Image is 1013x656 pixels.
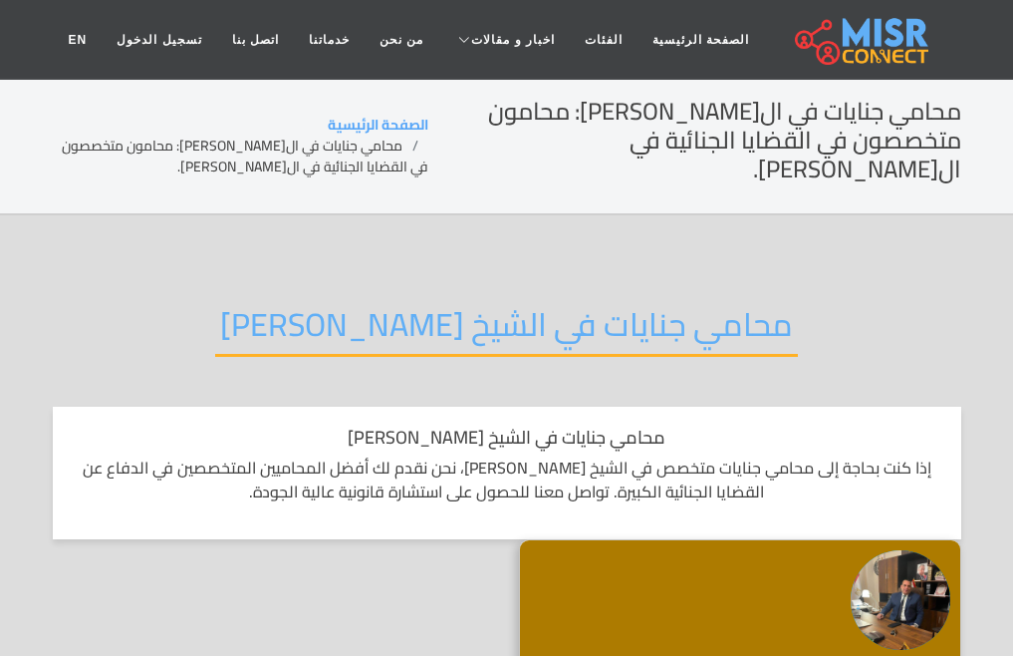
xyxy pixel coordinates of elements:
[471,31,555,49] span: اخبار و مقالات
[294,21,365,59] a: خدماتنا
[428,98,961,183] h2: محامي جنايات في ال[PERSON_NAME]: محامون متخصصون في القضايا الجنائية في ال[PERSON_NAME].
[54,21,103,59] a: EN
[328,112,428,138] a: الصفحة الرئيسية
[102,21,216,59] a: تسجيل الدخول
[795,15,928,65] img: main.misr_connect
[365,21,438,59] a: من نحن
[53,136,428,177] li: محامي جنايات في ال[PERSON_NAME]: محامون متخصصون في القضايا الجنائية في ال[PERSON_NAME].
[851,550,950,650] img: المستشار محمد النحاس
[438,21,570,59] a: اخبار و مقالات
[570,21,637,59] a: الفئات
[73,456,941,503] p: إذا كنت بحاجة إلى محامي جنايات متخصص في الشيخ [PERSON_NAME]، نحن نقدم لك أفضل المحاميين المتخصصين...
[217,21,294,59] a: اتصل بنا
[637,21,764,59] a: الصفحة الرئيسية
[73,427,941,449] h1: محامي جنايات في الشيخ [PERSON_NAME]
[215,305,798,356] h2: محامي جنايات في الشيخ [PERSON_NAME]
